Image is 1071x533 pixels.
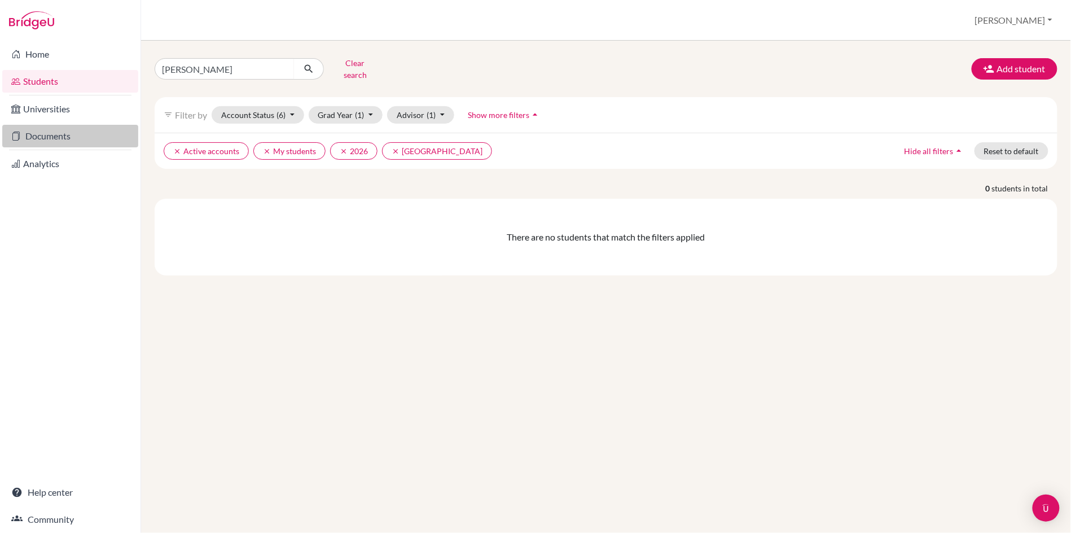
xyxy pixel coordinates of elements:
[1033,495,1060,522] div: Open Intercom Messenger
[2,152,138,175] a: Analytics
[2,98,138,120] a: Universities
[355,110,365,120] span: (1)
[905,146,954,156] span: Hide all filters
[986,182,992,194] strong: 0
[2,125,138,147] a: Documents
[992,182,1057,194] span: students in total
[330,142,378,160] button: clear2026
[2,508,138,531] a: Community
[324,54,387,84] button: Clear search
[459,106,551,124] button: Show more filtersarrow_drop_up
[970,10,1057,31] button: [PERSON_NAME]
[276,110,286,120] span: (6)
[387,106,454,124] button: Advisor(1)
[382,142,492,160] button: clear[GEOGRAPHIC_DATA]
[212,106,304,124] button: Account Status(6)
[175,110,207,120] span: Filter by
[2,43,138,65] a: Home
[2,481,138,504] a: Help center
[9,11,54,29] img: Bridge-U
[263,147,271,155] i: clear
[895,142,975,160] button: Hide all filtersarrow_drop_up
[309,106,383,124] button: Grad Year(1)
[253,142,326,160] button: clearMy students
[164,142,249,160] button: clearActive accounts
[468,110,530,120] span: Show more filters
[972,58,1057,80] button: Add student
[427,110,436,120] span: (1)
[155,58,295,80] input: Find student by name...
[164,110,173,119] i: filter_list
[164,230,1048,244] div: There are no students that match the filters applied
[340,147,348,155] i: clear
[2,70,138,93] a: Students
[173,147,181,155] i: clear
[530,109,541,120] i: arrow_drop_up
[975,142,1048,160] button: Reset to default
[392,147,400,155] i: clear
[954,145,965,156] i: arrow_drop_up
